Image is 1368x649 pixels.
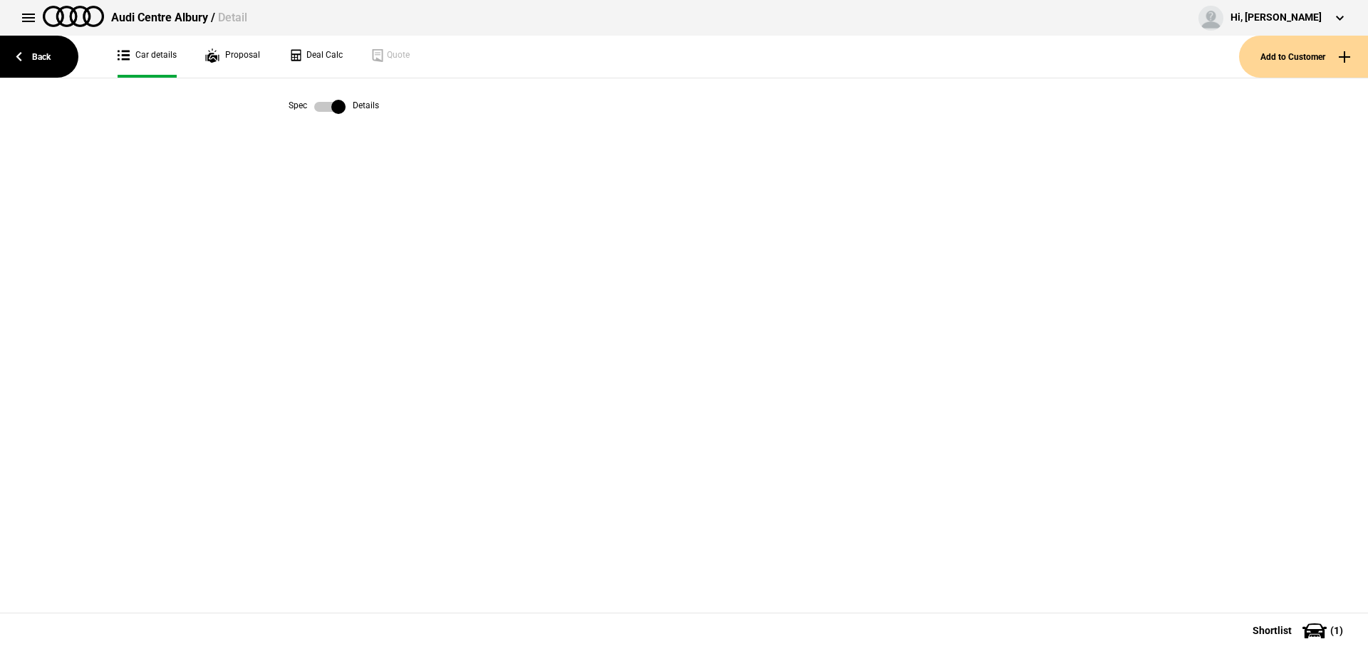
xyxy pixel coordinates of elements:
[111,10,247,26] div: Audi Centre Albury /
[205,36,260,78] a: Proposal
[1230,11,1322,25] div: Hi, [PERSON_NAME]
[1330,625,1343,635] span: ( 1 )
[43,6,104,27] img: audi.png
[218,11,247,24] span: Detail
[1231,613,1368,648] button: Shortlist(1)
[289,100,379,114] div: Spec Details
[118,36,177,78] a: Car details
[1239,36,1368,78] button: Add to Customer
[1253,625,1292,635] span: Shortlist
[289,36,343,78] a: Deal Calc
